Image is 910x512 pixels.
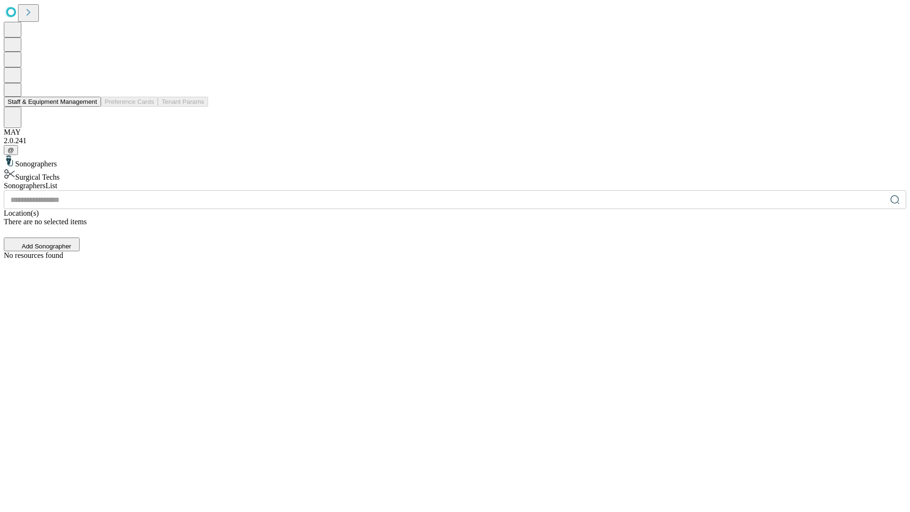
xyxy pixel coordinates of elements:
div: MAY [4,128,906,137]
div: There are no selected items [4,218,906,226]
span: @ [8,146,14,154]
button: Preference Cards [101,97,158,107]
div: Sonographers [4,155,906,168]
button: @ [4,145,18,155]
span: Add Sonographer [22,243,71,250]
button: Staff & Equipment Management [4,97,101,107]
div: No resources found [4,251,906,260]
div: Surgical Techs [4,168,906,182]
div: Sonographers List [4,182,906,190]
button: Tenant Params [158,97,208,107]
span: Location(s) [4,209,39,217]
div: 2.0.241 [4,137,906,145]
button: Add Sonographer [4,238,80,251]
